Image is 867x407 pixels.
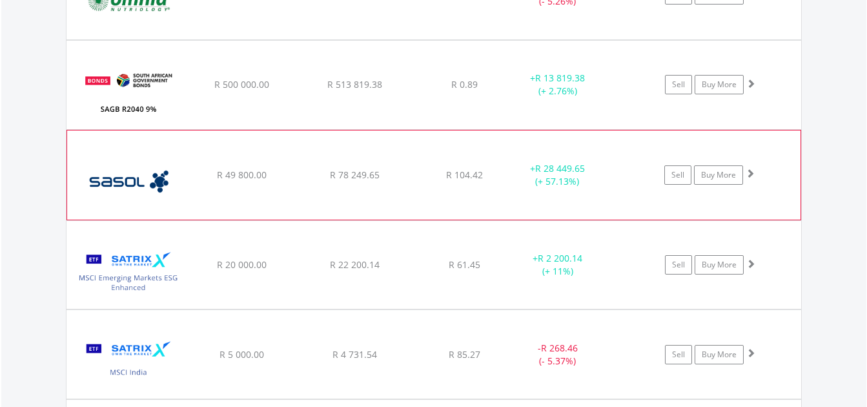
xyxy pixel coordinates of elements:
[217,258,267,271] span: R 20 000.00
[509,342,607,368] div: - (- 5.37%)
[219,348,264,360] span: R 5 000.00
[332,348,377,360] span: R 4 731.54
[535,162,585,174] span: R 28 449.65
[446,169,483,181] span: R 104.42
[695,75,744,94] a: Buy More
[451,78,478,90] span: R 0.89
[327,78,382,90] span: R 513 819.38
[214,78,269,90] span: R 500 000.00
[73,237,184,306] img: EQU.ZA.STXEME.png
[509,252,607,278] div: + (+ 11%)
[73,57,184,126] img: EQU.ZA.R2040.png
[74,147,185,216] img: EQU.ZA.SOL.png
[665,255,692,275] a: Sell
[664,165,691,185] a: Sell
[695,255,744,275] a: Buy More
[330,258,380,271] span: R 22 200.14
[509,72,607,98] div: + (+ 2.76%)
[695,345,744,364] a: Buy More
[509,162,606,188] div: + (+ 57.13%)
[73,326,184,395] img: EQU.ZA.STXNDA.png
[535,72,585,84] span: R 13 819.38
[449,348,480,360] span: R 85.27
[665,75,692,94] a: Sell
[538,252,582,264] span: R 2 200.14
[449,258,480,271] span: R 61.45
[217,169,267,181] span: R 49 800.00
[541,342,578,354] span: R 268.46
[330,169,380,181] span: R 78 249.65
[665,345,692,364] a: Sell
[694,165,743,185] a: Buy More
